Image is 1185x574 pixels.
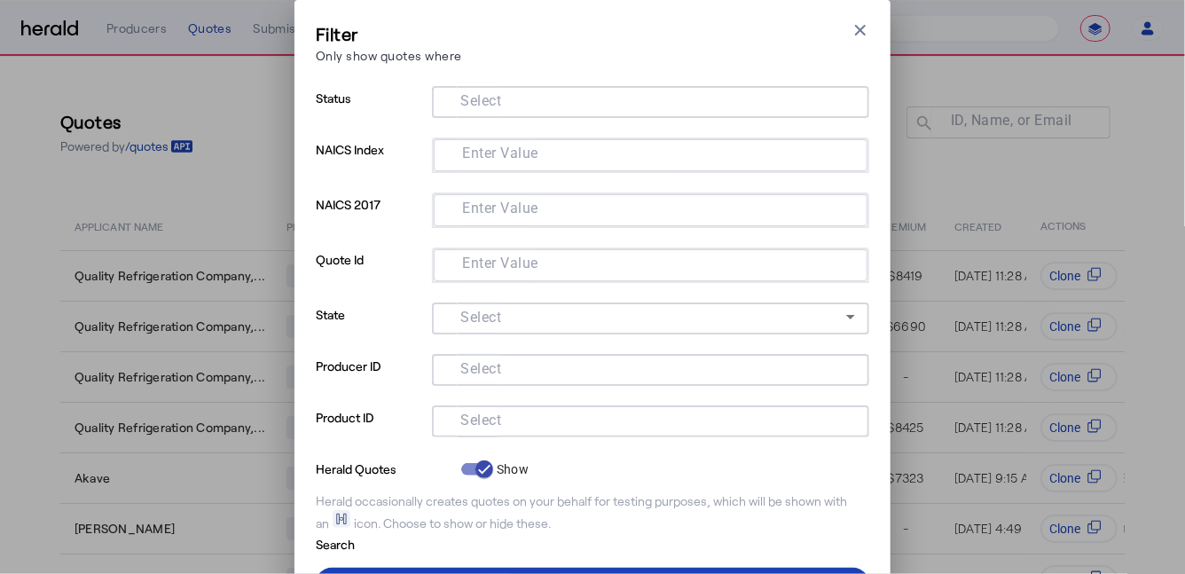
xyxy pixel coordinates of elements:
mat-label: Select [460,310,501,326]
p: Status [316,86,425,138]
p: Only show quotes where [316,46,462,65]
p: Product ID [316,405,425,457]
mat-label: Enter Value [462,256,538,272]
mat-label: Enter Value [462,145,538,162]
mat-label: Select [460,413,501,429]
p: NAICS Index [316,138,425,193]
mat-chip-grid: Selection [448,198,853,219]
mat-chip-grid: Selection [448,143,853,164]
p: NAICS 2017 [316,193,425,248]
mat-label: Select [460,93,501,110]
p: Search [316,532,454,554]
mat-chip-grid: Selection [448,253,853,274]
label: Show [493,460,529,478]
p: State [316,303,425,354]
mat-label: Select [460,361,501,378]
div: Herald occasionally creates quotes on your behalf for testing purposes, which will be shown with ... [316,492,869,532]
mat-chip-grid: Selection [446,358,855,379]
p: Producer ID [316,354,425,405]
p: Quote Id [316,248,425,303]
mat-label: Enter Value [462,201,538,217]
p: Herald Quotes [316,457,454,478]
mat-chip-grid: Selection [446,90,855,111]
h3: Filter [316,21,462,46]
mat-chip-grid: Selection [446,409,855,430]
